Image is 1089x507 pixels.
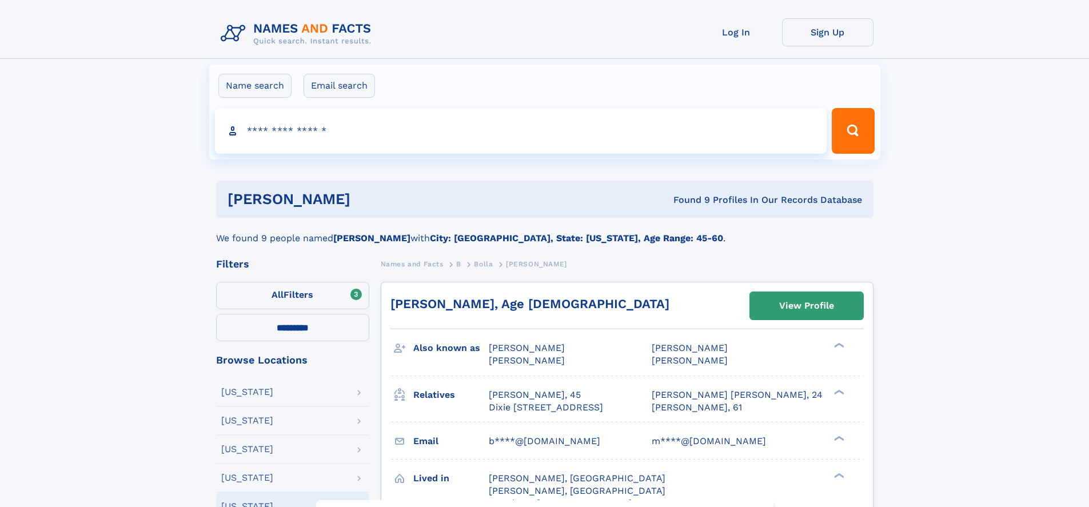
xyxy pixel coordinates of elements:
[221,445,273,454] div: [US_STATE]
[272,289,284,300] span: All
[506,260,567,268] span: [PERSON_NAME]
[489,342,565,353] span: [PERSON_NAME]
[489,389,581,401] a: [PERSON_NAME], 45
[221,473,273,482] div: [US_STATE]
[652,401,742,414] a: [PERSON_NAME], 61
[221,388,273,397] div: [US_STATE]
[333,233,410,243] b: [PERSON_NAME]
[750,292,863,320] a: View Profile
[831,434,845,442] div: ❯
[831,388,845,396] div: ❯
[474,260,493,268] span: Bolla
[831,472,845,479] div: ❯
[512,194,862,206] div: Found 9 Profiles In Our Records Database
[831,342,845,349] div: ❯
[832,108,874,154] button: Search Button
[413,469,489,488] h3: Lived in
[215,108,827,154] input: search input
[652,389,823,401] a: [PERSON_NAME] [PERSON_NAME], 24
[413,432,489,451] h3: Email
[691,18,782,46] a: Log In
[228,192,512,206] h1: [PERSON_NAME]
[381,257,444,271] a: Names and Facts
[304,74,375,98] label: Email search
[221,416,273,425] div: [US_STATE]
[216,18,381,49] img: Logo Names and Facts
[489,473,665,484] span: [PERSON_NAME], [GEOGRAPHIC_DATA]
[216,218,873,245] div: We found 9 people named with .
[489,355,565,366] span: [PERSON_NAME]
[782,18,873,46] a: Sign Up
[218,74,292,98] label: Name search
[652,355,728,366] span: [PERSON_NAME]
[456,257,461,271] a: B
[413,338,489,358] h3: Also known as
[216,355,369,365] div: Browse Locations
[779,293,834,319] div: View Profile
[430,233,723,243] b: City: [GEOGRAPHIC_DATA], State: [US_STATE], Age Range: 45-60
[474,257,493,271] a: Bolla
[413,385,489,405] h3: Relatives
[652,342,728,353] span: [PERSON_NAME]
[456,260,461,268] span: B
[216,282,369,309] label: Filters
[390,297,669,311] a: [PERSON_NAME], Age [DEMOGRAPHIC_DATA]
[489,401,603,414] a: Dixie [STREET_ADDRESS]
[216,259,369,269] div: Filters
[489,485,665,496] span: [PERSON_NAME], [GEOGRAPHIC_DATA]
